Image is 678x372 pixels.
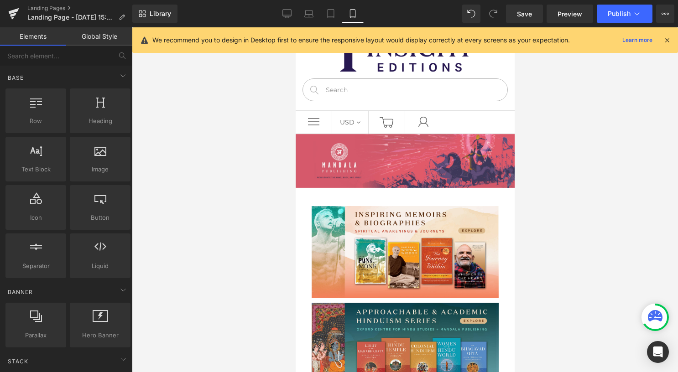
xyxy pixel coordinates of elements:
span: Text Block [8,165,63,174]
a: Learn more [619,35,656,46]
a: USD [37,83,73,106]
span: Stack [7,357,29,366]
a: Tablet [320,5,342,23]
span: Save [517,9,532,19]
span: Row [8,116,63,126]
button: Redo [484,5,502,23]
a: Mobile [342,5,364,23]
a: Landing Pages [27,5,132,12]
span: Landing Page - [DATE] 15:49:40 [27,14,115,21]
span: Library [150,10,171,18]
button: More [656,5,674,23]
img: Insight Editions [41,7,178,44]
a: Desktop [276,5,298,23]
span: USD [44,91,59,99]
button: Publish [597,5,652,23]
span: Separator [8,261,63,271]
div: Open Intercom Messenger [647,341,669,363]
p: We recommend you to design in Desktop first to ensure the responsive layout would display correct... [152,35,570,45]
span: Hero Banner [73,331,128,340]
span: Base [7,73,25,82]
span: Banner [7,288,34,296]
span: Publish [608,10,631,17]
button: Undo [462,5,480,23]
span: Icon [8,213,63,222]
span: Liquid [73,261,128,271]
input: Search [7,52,212,73]
a: Laptop [298,5,320,23]
span: Preview [558,9,582,19]
span: Button [73,213,128,222]
a: New Library [132,5,177,23]
span: Image [73,165,128,174]
span: Heading [73,116,128,126]
a: Preview [547,5,593,23]
a: Global Style [66,27,132,46]
span: Parallax [8,331,63,340]
a: Account [110,83,146,106]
